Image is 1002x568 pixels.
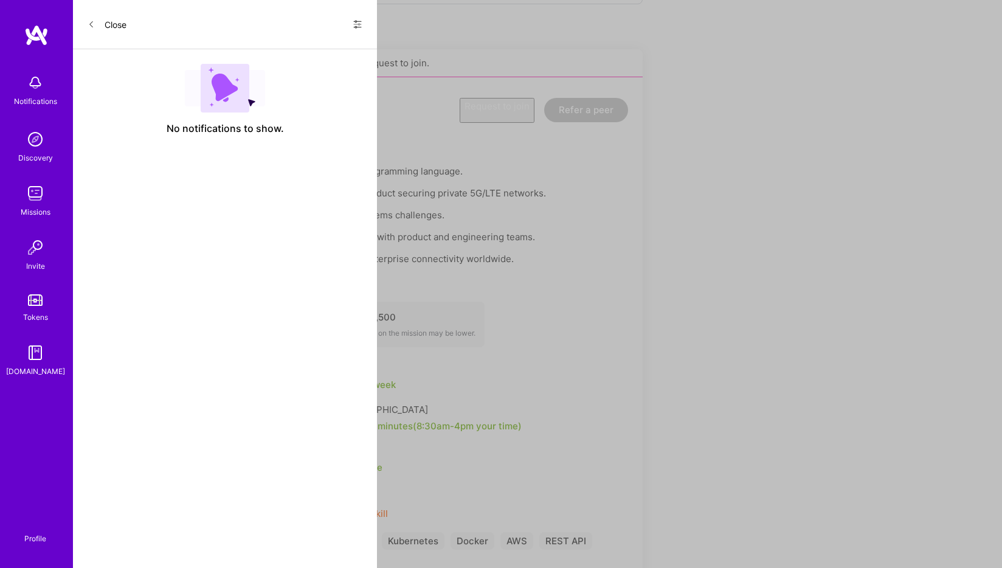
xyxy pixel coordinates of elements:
div: Missions [21,206,50,218]
img: discovery [23,127,47,151]
button: Close [88,15,126,34]
div: Profile [24,532,46,544]
img: empty [185,64,265,113]
img: teamwork [23,181,47,206]
div: Invite [26,260,45,272]
img: guide book [23,341,47,365]
div: [DOMAIN_NAME] [6,365,65,378]
img: tokens [28,294,43,306]
img: logo [24,24,49,46]
div: Discovery [18,151,53,164]
div: Notifications [14,95,57,108]
div: Tokens [23,311,48,324]
span: No notifications to show. [167,122,284,135]
a: Profile [20,519,50,544]
img: bell [23,71,47,95]
img: Invite [23,235,47,260]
